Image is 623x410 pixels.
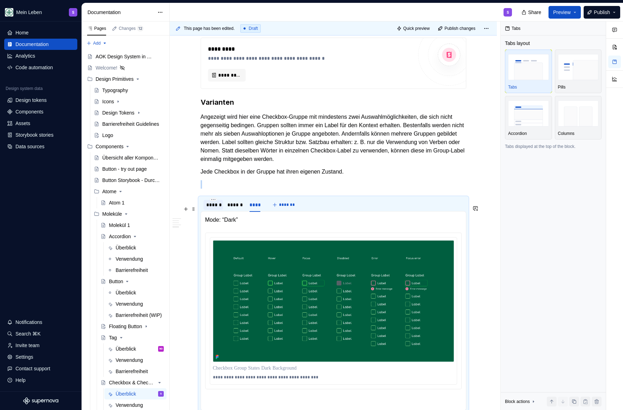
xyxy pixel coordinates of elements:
[116,267,148,274] div: Barrierefreiheit
[436,24,479,33] button: Publish changes
[102,210,122,217] div: Moleküle
[160,345,163,352] div: NG
[102,177,160,184] div: Button Storybook - Durchstich!
[91,163,167,175] a: Button - try out page
[15,131,53,138] div: Storybook stories
[91,130,167,141] a: Logo
[15,120,30,127] div: Assets
[15,29,28,36] div: Home
[93,40,100,46] span: Add
[102,109,135,116] div: Design Tokens
[91,85,167,96] a: Typography
[104,253,167,265] a: Verwendung
[4,129,77,141] a: Storybook stories
[98,231,167,242] a: Accordion
[201,168,466,176] p: Jede Checkbox in der Gruppe hat ihren eigenen Zustand.
[15,377,26,384] div: Help
[1,5,80,20] button: Mein LebenS
[102,98,114,105] div: Icons
[184,26,235,31] span: This page has been edited.
[91,107,167,118] a: Design Tokens
[15,342,39,349] div: Invite team
[549,6,581,19] button: Preview
[116,357,143,364] div: Verwendung
[518,6,546,19] button: Share
[15,52,35,59] div: Analytics
[15,41,48,48] div: Documentation
[119,26,143,31] div: Changes
[505,96,552,139] button: placeholderAccordion
[84,51,167,62] a: AOK Design System in Arbeit
[91,152,167,163] a: Übersicht aller Komponenten
[15,365,50,372] div: Contact support
[116,345,136,352] div: Überblick
[15,330,41,337] div: Search ⌘K
[98,332,167,343] a: Tag
[15,143,44,150] div: Data sources
[5,8,13,17] img: df5db9ef-aba0-4771-bf51-9763b7497661.png
[505,50,552,93] button: placeholderTabs
[205,216,462,406] section-item: Dark
[104,343,167,354] a: ÜberblickNG
[205,216,462,224] p: Mode: “Dark”
[102,154,160,161] div: Übersicht aller Komponenten
[91,96,167,107] a: Icons
[16,9,42,16] div: Mein Leben
[104,298,167,310] a: Verwendung
[116,402,143,409] div: Verwendung
[4,106,77,117] a: Components
[116,289,136,296] div: Überblick
[201,97,466,107] h3: Varianten
[116,300,143,307] div: Verwendung
[84,62,167,73] a: Welcome!
[91,208,167,220] div: Moleküle
[102,87,128,94] div: Typography
[4,62,77,73] a: Code automation
[584,6,620,19] button: Publish
[104,388,167,399] a: ÜberblickS
[109,199,124,206] div: Atom 1
[104,310,167,321] a: Barrierefreiheit (WIP)
[15,97,47,104] div: Design tokens
[96,143,123,150] div: Components
[109,334,117,341] div: Tag
[4,351,77,363] a: Settings
[104,366,167,377] a: Barrierefreiheit
[87,26,106,31] div: Pages
[109,222,130,229] div: Molekül 1
[23,397,58,404] svg: Supernova Logo
[87,9,154,16] div: Documentation
[116,255,143,262] div: Verwendung
[160,390,162,397] div: S
[98,276,167,287] a: Button
[508,54,549,80] img: placeholder
[507,9,509,15] div: S
[72,9,74,15] div: S
[116,390,136,397] div: Überblick
[403,26,430,31] span: Quick preview
[6,86,43,91] div: Design system data
[555,96,602,139] button: placeholderColumns
[505,397,536,406] div: Block actions
[4,363,77,374] button: Contact support
[98,197,167,208] a: Atom 1
[84,141,167,152] div: Components
[91,118,167,130] a: Barrierefreiheit Guidelines
[444,26,475,31] span: Publish changes
[104,354,167,366] a: Verwendung
[4,50,77,61] a: Analytics
[109,323,142,330] div: Floating Button
[4,27,77,38] a: Home
[91,175,167,186] a: Button Storybook - Durchstich!
[594,9,610,16] span: Publish
[102,165,147,173] div: Button - try out page
[15,108,43,115] div: Components
[104,242,167,253] a: Überblick
[15,64,53,71] div: Code automation
[4,317,77,328] button: Notifications
[116,312,162,319] div: Barrierefreiheit (WIP)
[4,118,77,129] a: Assets
[116,244,136,251] div: Überblick
[84,38,109,48] button: Add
